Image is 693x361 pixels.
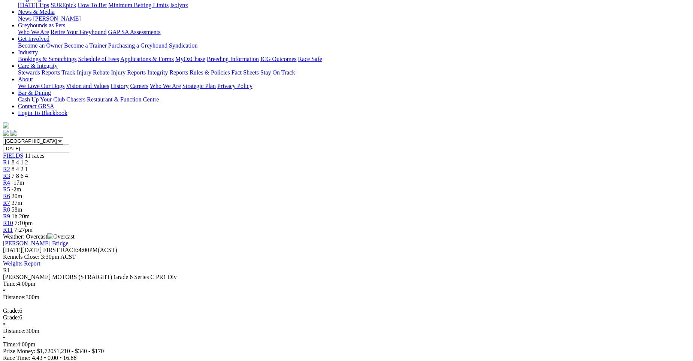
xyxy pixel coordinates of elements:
[130,83,148,89] a: Careers
[217,83,252,89] a: Privacy Policy
[3,328,690,334] div: 300m
[18,96,65,103] a: Cash Up Your Club
[3,294,690,301] div: 300m
[3,206,10,213] span: R8
[18,76,33,82] a: About
[3,166,10,172] a: R2
[3,145,69,152] input: Select date
[18,69,690,76] div: Care & Integrity
[111,69,146,76] a: Injury Reports
[48,355,58,361] span: 0.00
[3,152,23,159] a: FIELDS
[260,56,296,62] a: ICG Outcomes
[18,29,49,35] a: Who We Are
[150,83,181,89] a: Who We Are
[108,2,169,8] a: Minimum Betting Limits
[3,274,690,280] div: [PERSON_NAME] MOTORS (STRAIGHT) Grade 6 Series C PR1 Div
[3,348,690,355] div: Prize Money: $1,720
[3,294,25,300] span: Distance:
[3,200,10,206] span: R7
[18,63,58,69] a: Care & Integrity
[63,355,77,361] span: 16.88
[12,213,30,219] span: 1h 20m
[3,213,10,219] a: R9
[260,69,295,76] a: Stay On Track
[207,56,259,62] a: Breeding Information
[12,186,21,192] span: -2m
[47,233,75,240] img: Overcast
[51,2,76,8] a: SUREpick
[3,321,5,327] span: •
[3,287,5,294] span: •
[3,130,9,136] img: facebook.svg
[18,36,49,42] a: Get Involved
[66,83,109,89] a: Vision and Values
[18,22,65,28] a: Greyhounds as Pets
[12,200,22,206] span: 37m
[298,56,322,62] a: Race Safe
[43,247,117,253] span: 4:00PM(ACST)
[3,173,10,179] a: R3
[3,328,25,334] span: Distance:
[18,56,690,63] div: Industry
[3,267,10,273] span: R1
[3,355,30,361] span: Race Time:
[18,15,31,22] a: News
[3,186,10,192] a: R5
[60,355,62,361] span: •
[14,227,33,233] span: 7:27pm
[18,56,76,62] a: Bookings & Scratchings
[33,15,81,22] a: [PERSON_NAME]
[3,341,17,348] span: Time:
[170,2,188,8] a: Isolynx
[3,179,10,186] a: R4
[12,173,28,179] span: 7 8 6 4
[54,348,104,354] span: $1,210 - $340 - $170
[3,307,690,314] div: 6
[18,49,38,55] a: Industry
[18,110,67,116] a: Login To Blackbook
[12,193,22,199] span: 20m
[78,2,107,8] a: How To Bet
[3,233,75,240] span: Weather: Overcast
[108,42,167,49] a: Purchasing a Greyhound
[3,193,10,199] a: R6
[18,15,690,22] div: News & Media
[18,90,51,96] a: Bar & Dining
[18,96,690,103] div: Bar & Dining
[3,240,69,246] a: [PERSON_NAME] Bridge
[18,9,55,15] a: News & Media
[18,29,690,36] div: Greyhounds as Pets
[51,29,107,35] a: Retire Your Greyhound
[3,254,690,260] div: Kennels Close: 3:30pm ACST
[18,2,690,9] div: Wagering
[15,220,33,226] span: 7:10pm
[231,69,259,76] a: Fact Sheets
[18,2,49,8] a: [DATE] Tips
[61,69,109,76] a: Track Injury Rebate
[3,227,13,233] span: R11
[3,247,42,253] span: [DATE]
[10,130,16,136] img: twitter.svg
[18,83,64,89] a: We Love Our Dogs
[3,314,19,321] span: Grade:
[18,42,690,49] div: Get Involved
[3,220,13,226] a: R10
[175,56,205,62] a: MyOzChase
[190,69,230,76] a: Rules & Policies
[3,280,17,287] span: Time:
[12,159,28,166] span: 8 4 1 2
[78,56,119,62] a: Schedule of Fees
[44,355,46,361] span: •
[3,247,22,253] span: [DATE]
[3,334,5,341] span: •
[25,152,44,159] span: 11 races
[111,83,128,89] a: History
[108,29,161,35] a: GAP SA Assessments
[12,179,24,186] span: -17m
